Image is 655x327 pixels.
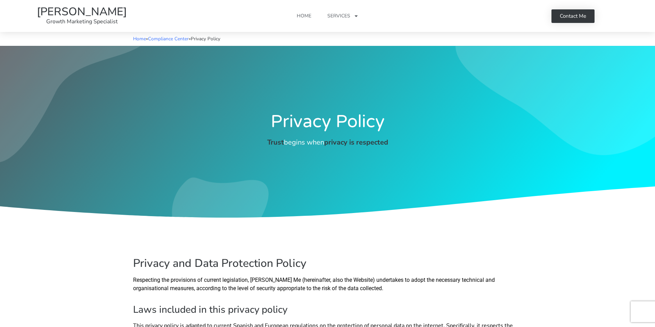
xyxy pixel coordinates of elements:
[148,35,189,42] a: Compliance Center
[133,305,522,314] h3: Laws included in this privacy policy
[324,138,388,147] strong: privacy is respected
[267,138,284,147] strong: Trust
[551,9,595,23] a: Contact Me
[133,35,220,42] span: » »
[191,35,220,42] span: Privacy Policy
[560,14,586,19] span: Contact Me
[123,113,533,130] h1: Privacy Policy
[133,258,522,269] h2: Privacy and Data Protection Policy
[123,137,533,148] p: begins when
[133,35,146,42] a: Home
[37,4,127,19] a: [PERSON_NAME]
[133,276,522,293] p: Respecting the provisions of current legislation, [PERSON_NAME] Me (hereinafter, also the Website...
